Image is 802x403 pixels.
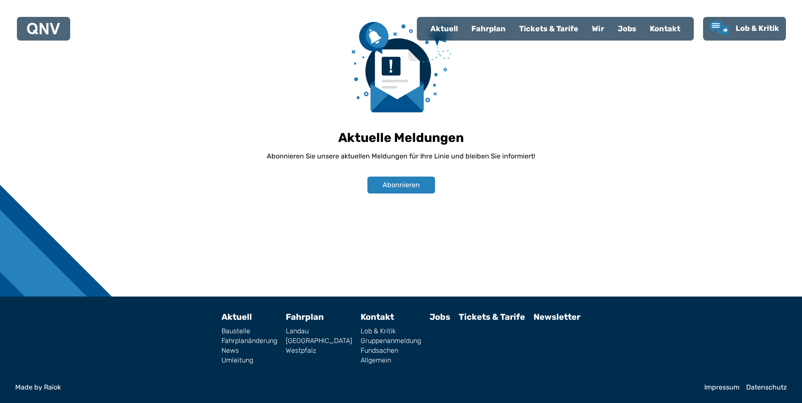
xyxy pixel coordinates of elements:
p: Abonnieren Sie unsere aktuellen Meldungen für Ihre Linie und bleiben Sie informiert! [267,151,535,161]
h1: Aktuelle Meldungen [338,130,464,145]
a: Gruppenanmeldung [361,338,421,344]
a: Tickets & Tarife [512,18,585,40]
a: Wir [585,18,611,40]
a: Kontakt [361,312,394,322]
a: Aktuell [424,18,465,40]
a: Aktuell [222,312,252,322]
img: newsletter [352,22,451,112]
a: Umleitung [222,357,277,364]
span: Lob & Kritik [736,24,779,33]
a: Tickets & Tarife [459,312,525,322]
a: Fahrplan [465,18,512,40]
button: Abonnieren [367,177,435,193]
a: Made by Raiok [15,384,698,391]
a: Westpfalz [286,347,352,354]
a: Landau [286,328,352,335]
span: Abonnieren [383,180,420,190]
a: Fahrplanänderung [222,338,277,344]
a: Impressum [704,384,739,391]
a: Lob & Kritik [710,21,779,36]
a: Lob & Kritik [361,328,421,335]
a: [GEOGRAPHIC_DATA] [286,338,352,344]
a: Baustelle [222,328,277,335]
a: Allgemein [361,357,421,364]
a: Kontakt [643,18,687,40]
a: Jobs [430,312,450,322]
img: QNV Logo [27,23,60,35]
a: News [222,347,277,354]
a: Jobs [611,18,643,40]
a: Fundsachen [361,347,421,354]
a: Datenschutz [746,384,787,391]
a: Fahrplan [286,312,324,322]
a: QNV Logo [27,20,60,37]
a: Newsletter [534,312,580,322]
